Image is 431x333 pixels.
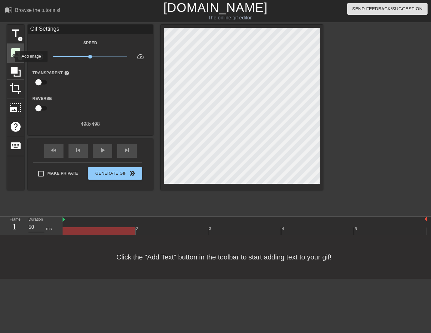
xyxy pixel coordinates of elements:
span: fast_rewind [50,146,58,154]
span: image [10,47,22,59]
span: keyboard [10,140,22,152]
img: bound-end.png [424,217,427,222]
div: 2 [136,226,139,232]
button: Send Feedback/Suggestion [347,3,428,15]
div: 5 [355,226,358,232]
span: double_arrow [129,170,136,177]
span: play_arrow [99,146,106,154]
span: add_circle [18,55,23,61]
div: 498 x 498 [28,120,153,128]
span: add_circle [18,36,23,42]
a: [DOMAIN_NAME] [163,1,267,14]
div: Gif Settings [28,25,153,34]
span: title [10,28,22,39]
span: crop [10,83,22,95]
span: skip_previous [74,146,82,154]
span: help [10,121,22,133]
label: Transparent [33,70,69,76]
label: Speed [83,40,97,46]
span: skip_next [123,146,131,154]
button: Generate Gif [88,167,142,180]
a: Browse the tutorials! [5,6,60,16]
label: Reverse [33,95,52,102]
span: slow_motion_video [36,53,44,60]
label: Duration [28,218,43,222]
div: 1 [10,221,19,233]
span: Send Feedback/Suggestion [352,5,423,13]
span: help [64,70,69,76]
div: 3 [209,226,212,232]
div: Frame [5,217,24,235]
span: photo_size_select_large [10,102,22,114]
span: speed [137,53,144,60]
span: Make Private [48,170,78,177]
span: menu_book [5,6,13,13]
span: Generate Gif [90,170,139,177]
div: 4 [282,226,285,232]
div: Browse the tutorials! [15,8,60,13]
div: The online gif editor [147,14,312,22]
div: ms [46,226,52,232]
